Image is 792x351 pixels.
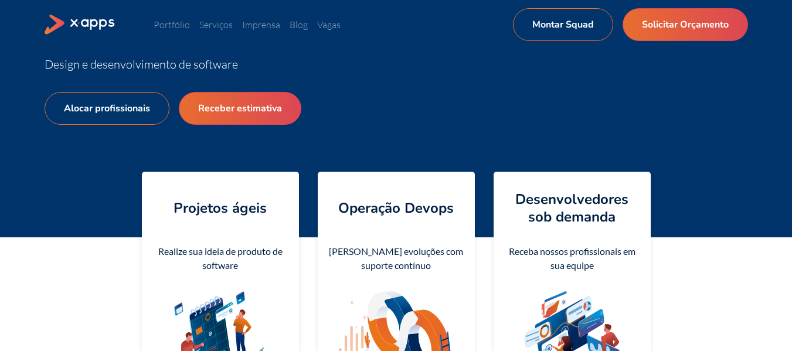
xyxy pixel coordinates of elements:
div: Realize sua ideia de produto de software [151,244,290,272]
a: Portfólio [154,19,190,30]
h4: Projetos ágeis [174,199,267,217]
h4: Desenvolvedores sob demanda [503,190,641,226]
a: Imprensa [242,19,280,30]
div: Receba nossos profissionais em sua equipe [503,244,641,272]
a: Blog [290,19,308,30]
a: Alocar profissionais [45,92,169,125]
a: Serviços [199,19,233,30]
div: [PERSON_NAME] evoluções com suporte contínuo [327,244,465,272]
a: Solicitar Orçamento [623,8,748,41]
a: Vagas [317,19,341,30]
span: Design e desenvolvimento de software [45,57,238,71]
a: Montar Squad [513,8,613,41]
h4: Operação Devops [338,199,454,217]
a: Receber estimativa [179,92,301,125]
